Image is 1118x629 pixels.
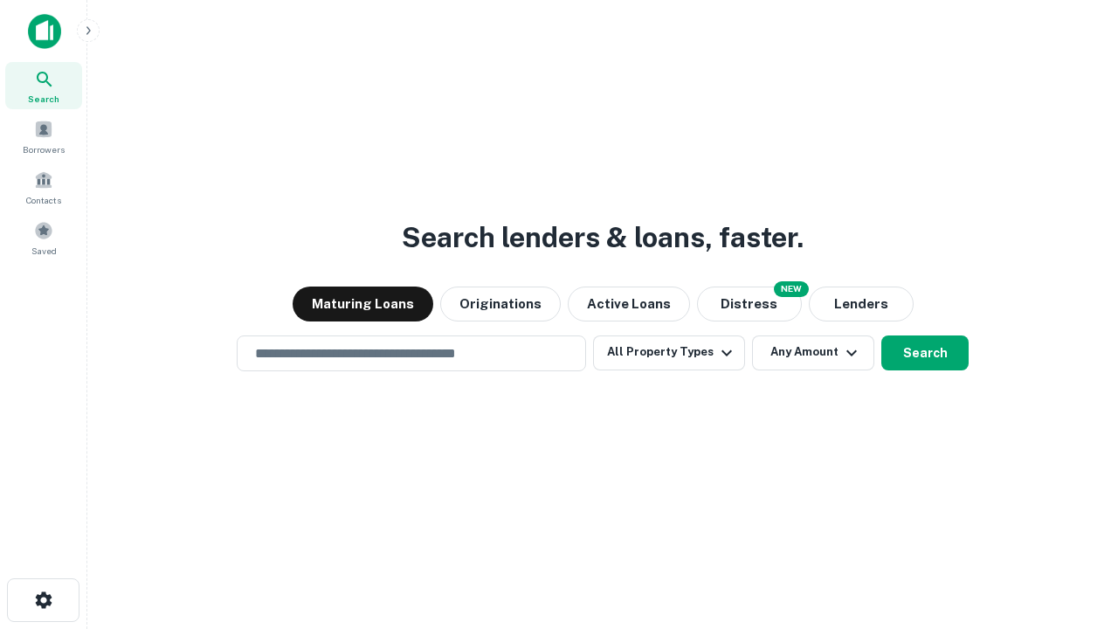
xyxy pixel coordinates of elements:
span: Borrowers [23,142,65,156]
button: Maturing Loans [293,287,433,321]
button: All Property Types [593,335,745,370]
button: Search distressed loans with lien and other non-mortgage details. [697,287,802,321]
span: Contacts [26,193,61,207]
button: Lenders [809,287,914,321]
span: Search [28,92,59,106]
button: Search [881,335,969,370]
button: Any Amount [752,335,874,370]
span: Saved [31,244,57,258]
h3: Search lenders & loans, faster. [402,217,804,259]
a: Saved [5,214,82,261]
a: Borrowers [5,113,82,160]
button: Active Loans [568,287,690,321]
img: capitalize-icon.png [28,14,61,49]
a: Search [5,62,82,109]
div: NEW [774,281,809,297]
button: Originations [440,287,561,321]
iframe: Chat Widget [1031,489,1118,573]
a: Contacts [5,163,82,211]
